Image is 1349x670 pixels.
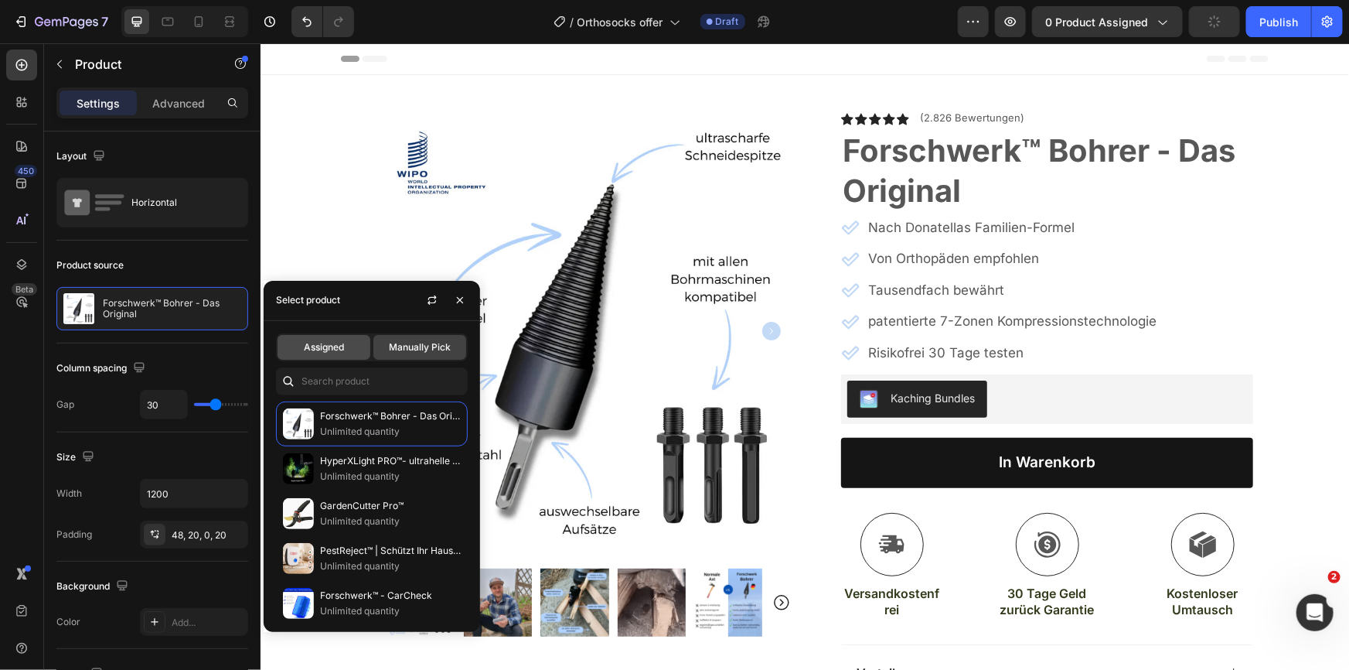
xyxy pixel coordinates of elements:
[320,453,461,469] p: HyperXLight PRO™- ultrahelle taktische Taschenlampe
[141,480,247,508] input: Auto
[571,14,574,30] span: /
[56,398,74,412] div: Gap
[103,298,241,320] p: Forschwerk™ Bohrer - Das Original
[56,615,80,629] div: Color
[320,543,461,559] p: PestReject™ | Schützt Ihr Haus vor Schädlingen
[716,15,739,29] span: Draft
[320,424,461,439] p: Unlimited quantity
[291,6,354,37] div: Undo/Redo
[283,453,314,484] img: collections
[283,543,314,574] img: collections
[577,14,663,30] span: Orthosocks offer
[320,603,461,619] p: Unlimited quantity
[608,207,778,223] span: Von Orthopäden empfohlen
[659,68,764,80] span: (2.826 Bewertungen)
[1045,14,1148,30] span: 0 product assigned
[63,293,94,324] img: product feature img
[1328,571,1340,583] span: 2
[581,86,993,169] h1: Forschwerk™ Bohrer - Das Original
[1032,6,1183,37] button: 0 product assigned
[512,550,530,569] button: Carousel Next Arrow
[56,146,108,167] div: Layout
[738,410,835,429] div: In Warenkorb
[172,616,244,630] div: Add...
[261,43,1349,670] iframe: Design area
[15,165,37,177] div: 450
[320,498,461,514] p: GardenCutter Pro™
[581,395,993,445] button: In Warenkorb
[893,542,991,575] p: Kostenloser Umtausch
[320,408,461,424] p: Forschwerk™ Bohrer - Das Original
[320,469,461,484] p: Unlimited quantity
[738,542,836,575] p: 30 Tage Geld zurück Garantie
[587,337,727,374] button: Kaching Bundles
[1246,6,1311,37] button: Publish
[389,340,451,354] span: Manually Pick
[320,559,461,574] p: Unlimited quantity
[320,588,461,603] p: Forschwerk™ - CarCheck
[152,95,205,111] p: Advanced
[56,447,97,468] div: Size
[608,176,814,192] span: Nach Donatellas Familien-Formel
[56,258,124,272] div: Product source
[77,95,120,111] p: Settings
[56,487,82,501] div: Width
[276,367,468,395] input: Search in Settings & Advanced
[608,302,763,317] span: Risikofrei 30 Tage testen
[608,239,744,255] span: Tausendfach bewährt
[6,6,115,37] button: 7
[582,542,680,575] p: Versandkostenfrei
[1259,14,1298,30] div: Publish
[56,358,148,379] div: Column spacing
[630,347,714,363] div: Kaching Bundles
[131,185,226,220] div: Horizontal
[283,498,314,529] img: collections
[283,588,314,619] img: collections
[283,408,314,439] img: collections
[276,293,340,307] div: Select product
[320,514,461,529] p: Unlimited quantity
[75,55,206,73] p: Product
[56,576,131,597] div: Background
[599,347,618,365] img: KachingBundles.png
[141,391,187,419] input: Auto
[12,283,37,296] div: Beta
[304,340,344,354] span: Assigned
[56,528,92,542] div: Padding
[502,279,520,297] button: Carousel Next Arrow
[172,528,244,542] div: 48, 20, 0, 20
[608,270,896,285] span: patentierte 7-Zonen Kompressionstechnologie
[1296,594,1334,631] iframe: Intercom live chat
[596,622,642,638] p: Vorteile
[101,12,108,31] p: 7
